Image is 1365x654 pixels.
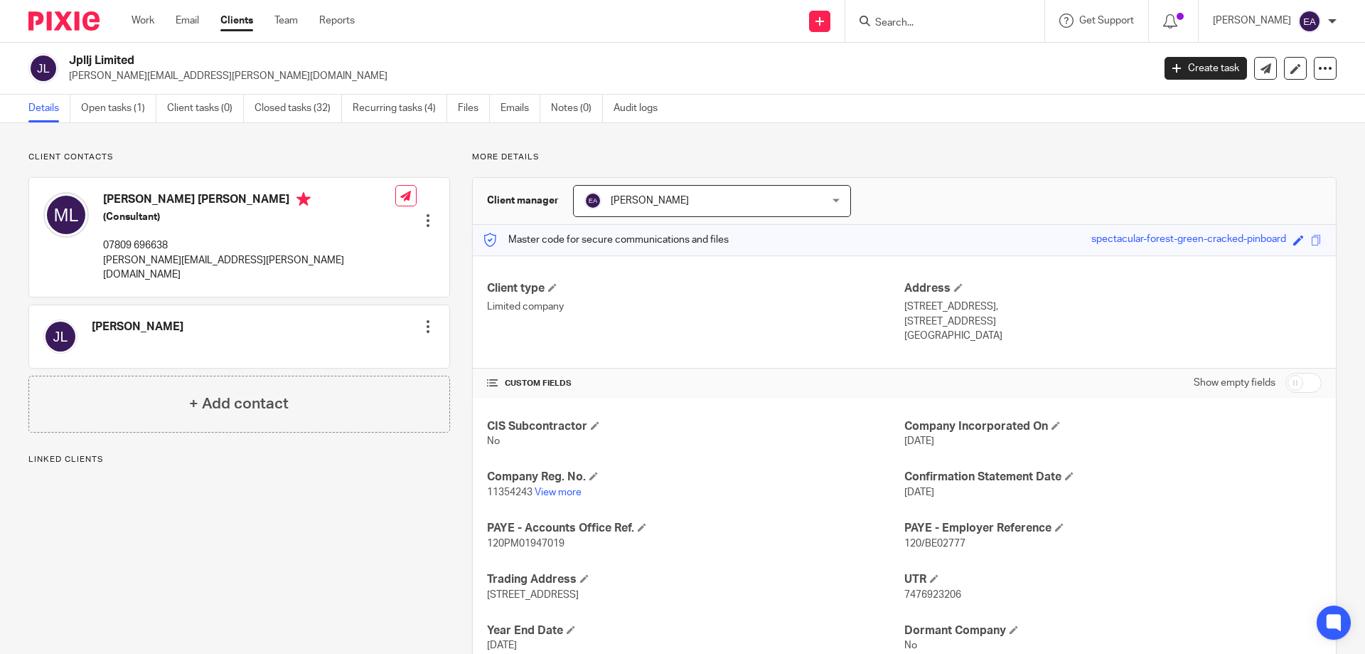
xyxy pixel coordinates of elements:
p: 07809 696638 [103,238,395,253]
i: Primary [296,192,311,206]
a: Details [28,95,70,122]
h4: Trading Address [487,572,904,587]
h4: Client type [487,281,904,296]
input: Search [874,17,1002,30]
p: [STREET_ADDRESS] [904,315,1322,329]
a: View more [535,487,582,497]
p: [PERSON_NAME] [1213,14,1291,28]
p: [STREET_ADDRESS], [904,300,1322,314]
p: More details [472,152,1337,163]
p: [PERSON_NAME][EMAIL_ADDRESS][PERSON_NAME][DOMAIN_NAME] [69,69,1143,83]
h4: Year End Date [487,623,904,638]
p: Limited company [487,300,904,314]
img: svg%3E [43,192,89,238]
img: svg%3E [43,320,77,354]
span: 120/BE02777 [904,539,965,549]
span: No [904,640,917,650]
h4: PAYE - Employer Reference [904,521,1322,536]
a: Work [132,14,154,28]
a: Audit logs [614,95,668,122]
p: [GEOGRAPHIC_DATA] [904,329,1322,343]
a: Clients [220,14,253,28]
h4: CUSTOM FIELDS [487,378,904,389]
span: Get Support [1079,16,1134,26]
a: Create task [1165,57,1247,80]
h4: Company Incorporated On [904,419,1322,434]
h5: (Consultant) [103,210,395,224]
a: Email [176,14,199,28]
span: [DATE] [904,487,934,497]
p: Master code for secure communications and files [483,233,729,247]
h2: Jpllj Limited [69,53,928,68]
img: svg%3E [1298,10,1321,33]
a: Open tasks (1) [81,95,156,122]
div: spectacular-forest-green-cracked-pinboard [1091,232,1286,248]
p: Client contacts [28,152,450,163]
img: svg%3E [584,192,601,209]
span: 120PM01947019 [487,539,564,549]
a: Client tasks (0) [167,95,244,122]
img: svg%3E [28,53,58,83]
span: No [487,436,500,446]
p: [PERSON_NAME][EMAIL_ADDRESS][PERSON_NAME][DOMAIN_NAME] [103,253,395,283]
h4: UTR [904,572,1322,587]
span: 7476923206 [904,590,961,600]
img: Pixie [28,11,100,31]
a: Recurring tasks (4) [353,95,447,122]
h4: [PERSON_NAME] [PERSON_NAME] [103,192,395,210]
a: Closed tasks (32) [255,95,342,122]
a: Notes (0) [551,95,603,122]
h4: Confirmation Statement Date [904,470,1322,485]
h4: [PERSON_NAME] [92,320,183,334]
p: Linked clients [28,454,450,465]
span: [STREET_ADDRESS] [487,590,579,600]
h4: Dormant Company [904,623,1322,638]
a: Emails [500,95,540,122]
h3: Client manager [487,194,559,208]
span: [DATE] [904,436,934,446]
h4: CIS Subcontractor [487,419,904,434]
h4: + Add contact [189,393,289,415]
span: 11354243 [487,487,532,497]
a: Reports [319,14,355,28]
h4: Company Reg. No. [487,470,904,485]
h4: PAYE - Accounts Office Ref. [487,521,904,536]
h4: Address [904,281,1322,296]
a: Team [274,14,298,28]
label: Show empty fields [1194,376,1275,390]
span: [PERSON_NAME] [611,196,689,206]
a: Files [458,95,490,122]
span: [DATE] [487,640,517,650]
